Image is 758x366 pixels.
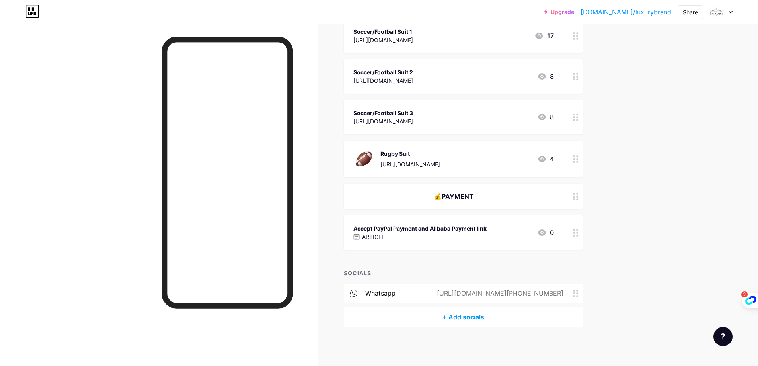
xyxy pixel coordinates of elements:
[709,4,724,20] img: tim chen
[353,149,374,169] img: Rugby Suit
[581,7,671,17] a: [DOMAIN_NAME]/luxurybrand
[380,149,440,158] div: Rugby Suit
[537,154,554,164] div: 4
[353,76,413,85] div: [URL][DOMAIN_NAME]
[683,8,698,16] div: Share
[353,192,554,201] div: 💰PAYMENT
[353,27,413,36] div: Soccer/Football Suit 1
[353,36,413,44] div: [URL][DOMAIN_NAME]
[537,72,554,81] div: 8
[353,68,413,76] div: Soccer/Football Suit 2
[353,109,413,117] div: Soccer/Football Suit 3
[424,288,573,298] div: [URL][DOMAIN_NAME][PHONE_NUMBER]
[537,112,554,122] div: 8
[544,9,574,15] a: Upgrade
[353,117,413,125] div: [URL][DOMAIN_NAME]
[537,228,554,237] div: 0
[365,288,396,298] div: whatsapp
[344,269,583,277] div: SOCIALS
[344,307,583,327] div: + Add socials
[353,224,487,233] div: Accept PayPal Payment and Alibaba Payment link
[380,160,440,168] div: [URL][DOMAIN_NAME]
[362,233,385,241] p: ARTICLE
[534,31,554,41] div: 17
